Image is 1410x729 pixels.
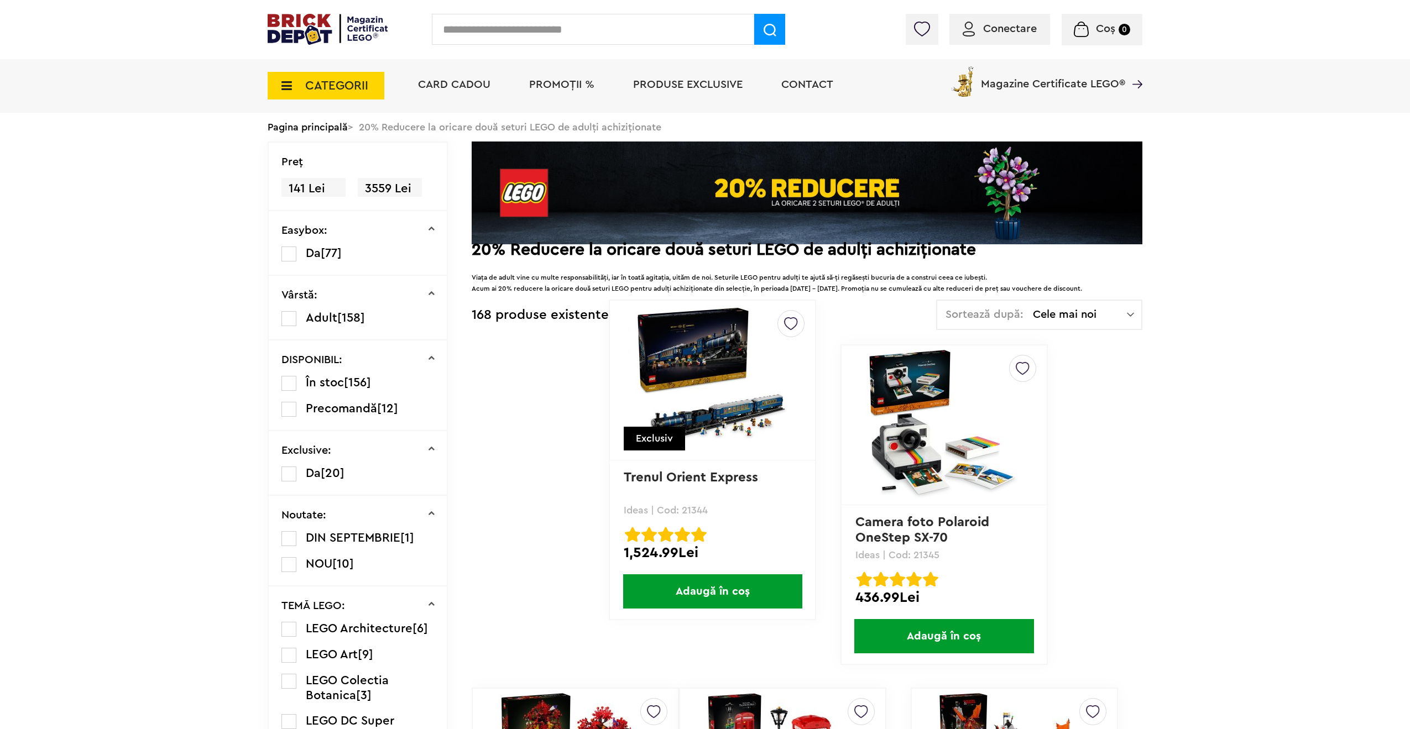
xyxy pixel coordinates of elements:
p: Vârstă: [281,290,317,301]
span: [77] [321,247,342,259]
a: Adaugă în coș [610,574,815,609]
span: În stoc [306,376,344,389]
div: Viața de adult vine cu multe responsabilități, iar în toată agitația, uităm de noi. Seturile LEGO... [472,261,1142,294]
a: Adaugă în coș [842,619,1047,653]
span: Precomandă [306,402,377,415]
span: Cele mai noi [1033,309,1127,320]
span: Adult [306,312,337,324]
span: 3559 Lei [358,178,422,200]
span: [6] [412,622,428,634]
span: LEGO Art [306,648,358,660]
img: Evaluare cu stele [906,571,922,587]
span: CATEGORII [305,80,368,92]
a: Camera foto Polaroid OneStep SX-70 [855,516,993,544]
a: Produse exclusive [633,79,743,90]
p: Preţ [281,156,303,167]
p: Ideas | Cod: 21345 [855,550,1033,560]
img: Evaluare cu stele [873,571,889,587]
h2: 20% Reducere la oricare două seturi LEGO de adulți achiziționate [472,244,1142,255]
img: Camera foto Polaroid OneStep SX-70 [866,348,1021,502]
span: [12] [377,402,398,415]
span: LEGO Architecture [306,622,412,634]
span: [9] [358,648,373,660]
span: [158] [337,312,365,324]
span: 141 Lei [281,178,346,200]
a: Trenul Orient Express [624,471,758,484]
span: Magazine Certificate LEGO® [981,64,1125,90]
img: Evaluare cu stele [625,527,640,542]
span: [3] [356,689,372,701]
span: Conectare [983,23,1037,34]
img: Evaluare cu stele [691,527,707,542]
span: Adaugă în coș [854,619,1033,653]
span: Sortează după: [946,309,1023,320]
img: Evaluare cu stele [675,527,690,542]
img: Evaluare cu stele [641,527,657,542]
a: Contact [781,79,833,90]
div: 436.99Lei [855,590,1033,605]
a: PROMOȚII % [529,79,594,90]
span: DIN SEPTEMBRIE [306,532,400,544]
span: [156] [344,376,371,389]
span: [1] [400,532,414,544]
a: Magazine Certificate LEGO® [1125,64,1142,75]
span: Da [306,467,321,479]
p: Ideas | Cod: 21344 [624,505,801,515]
img: Evaluare cu stele [923,571,938,587]
img: Evaluare cu stele [857,571,872,587]
span: LEGO Colectia Botanica [306,674,389,701]
div: > 20% Reducere la oricare două seturi LEGO de adulți achiziționate [268,113,1142,141]
div: 168 produse existente [472,300,609,331]
img: Evaluare cu stele [658,527,673,542]
p: TEMĂ LEGO: [281,600,345,611]
p: Exclusive: [281,445,331,456]
img: Trenul Orient Express [635,303,790,458]
div: Exclusiv [624,427,685,450]
p: DISPONIBIL: [281,354,342,365]
a: Conectare [963,23,1037,34]
span: [20] [321,467,344,479]
p: Noutate: [281,510,326,521]
p: Easybox: [281,225,327,236]
div: 1,524.99Lei [624,546,801,560]
span: Coș [1096,23,1115,34]
img: Landing page banner [472,141,1142,244]
a: Card Cadou [418,79,490,90]
span: [10] [332,558,354,570]
a: Pagina principală [268,122,348,132]
img: Evaluare cu stele [890,571,905,587]
span: Da [306,247,321,259]
small: 0 [1119,24,1130,35]
span: Adaugă în coș [623,574,802,609]
span: NOU [306,558,332,570]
